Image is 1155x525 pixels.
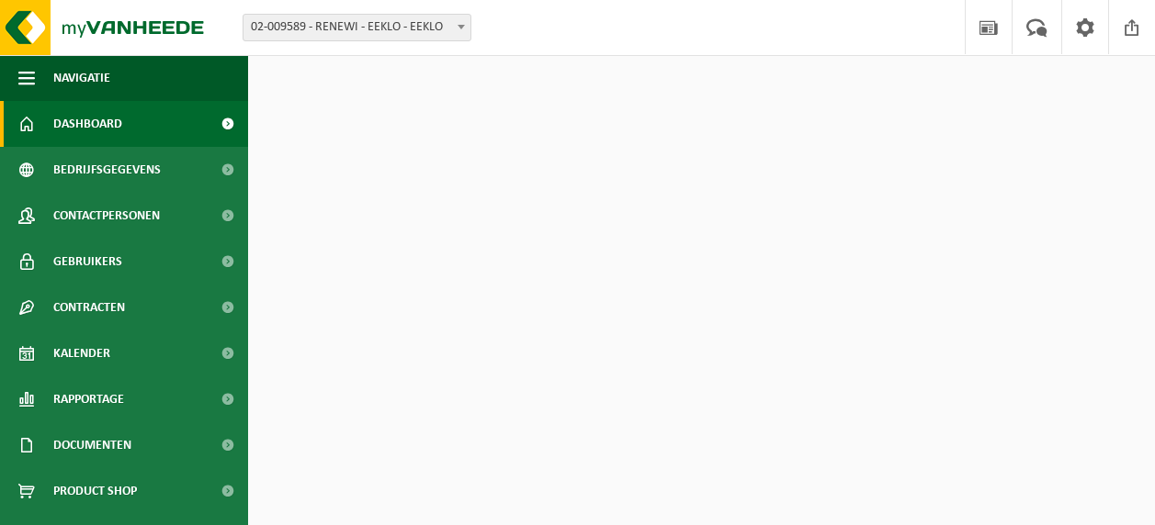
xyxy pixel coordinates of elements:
span: Documenten [53,422,131,468]
span: Dashboard [53,101,122,147]
span: 02-009589 - RENEWI - EEKLO - EEKLO [243,14,471,41]
span: Rapportage [53,376,124,422]
span: 02-009589 - RENEWI - EEKLO - EEKLO [243,15,470,40]
span: Product Shop [53,468,137,514]
span: Bedrijfsgegevens [53,147,161,193]
span: Gebruikers [53,239,122,285]
span: Kalender [53,330,110,376]
span: Navigatie [53,55,110,101]
span: Contracten [53,285,125,330]
span: Contactpersonen [53,193,160,239]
